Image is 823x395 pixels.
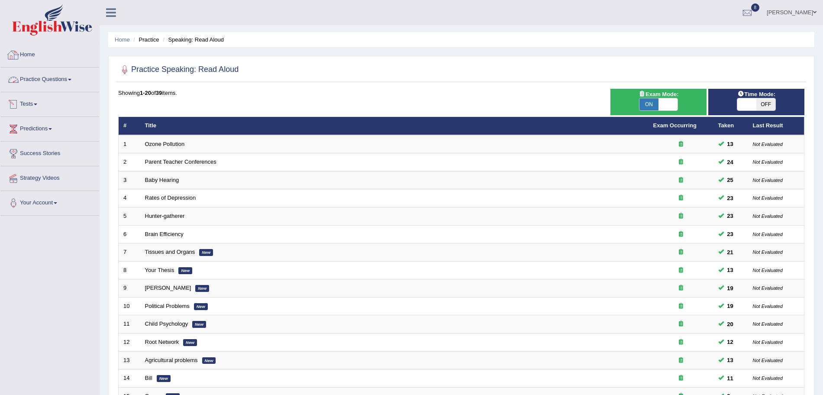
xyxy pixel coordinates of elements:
[753,358,783,363] small: Not Evaluated
[140,90,151,96] b: 1-20
[724,356,737,365] span: You can still take this question
[753,214,783,219] small: Not Evaluated
[753,376,783,381] small: Not Evaluated
[724,337,737,346] span: You can still take this question
[639,98,658,110] span: ON
[145,141,185,147] a: Ozone Pollution
[0,43,99,65] a: Home
[653,320,709,328] div: Exam occurring question
[653,122,697,129] a: Exam Occurring
[653,194,709,202] div: Exam occurring question
[753,249,783,255] small: Not Evaluated
[145,249,195,255] a: Tissues and Organs
[724,175,737,185] span: You can still take this question
[199,249,213,256] em: New
[753,232,783,237] small: Not Evaluated
[119,351,140,369] td: 13
[753,178,783,183] small: Not Evaluated
[119,225,140,243] td: 6
[145,285,191,291] a: [PERSON_NAME]
[756,98,775,110] span: OFF
[145,194,196,201] a: Rates of Depression
[119,333,140,351] td: 12
[156,90,162,96] b: 39
[145,303,190,309] a: Political Problems
[145,231,184,237] a: Brain Efficiency
[724,211,737,220] span: You can still take this question
[653,248,709,256] div: Exam occurring question
[724,265,737,275] span: You can still take this question
[724,194,737,203] span: You can still take this question
[119,315,140,333] td: 11
[119,279,140,298] td: 9
[748,117,804,135] th: Last Result
[610,89,707,115] div: Show exams occurring in exams
[145,357,198,363] a: Agricultural problems
[145,213,185,219] a: Hunter-gatherer
[131,36,159,44] li: Practice
[118,63,239,76] h2: Practice Speaking: Read Aloud
[140,117,649,135] th: Title
[724,158,737,167] span: You can still take this question
[653,338,709,346] div: Exam occurring question
[753,304,783,309] small: Not Evaluated
[0,68,99,89] a: Practice Questions
[653,158,709,166] div: Exam occurring question
[653,176,709,185] div: Exam occurring question
[119,117,140,135] th: #
[724,284,737,293] span: You can still take this question
[119,171,140,189] td: 3
[653,374,709,382] div: Exam occurring question
[753,285,783,291] small: Not Evaluated
[119,135,140,153] td: 1
[724,301,737,311] span: You can still take this question
[145,321,188,327] a: Child Psychology
[183,339,197,346] em: New
[653,140,709,149] div: Exam occurring question
[713,117,748,135] th: Taken
[0,166,99,188] a: Strategy Videos
[724,374,737,383] span: You can still take this question
[178,267,192,274] em: New
[145,339,179,345] a: Root Network
[653,284,709,292] div: Exam occurring question
[145,177,179,183] a: Baby Hearing
[653,356,709,365] div: Exam occurring question
[119,369,140,388] td: 14
[119,189,140,207] td: 4
[653,266,709,275] div: Exam occurring question
[161,36,224,44] li: Speaking: Read Aloud
[724,139,737,149] span: You can still take this question
[119,261,140,279] td: 8
[0,191,99,213] a: Your Account
[0,92,99,114] a: Tests
[751,3,760,12] span: 8
[145,159,216,165] a: Parent Teacher Conferences
[653,212,709,220] div: Exam occurring question
[724,320,737,329] span: You can still take this question
[734,90,779,99] span: Time Mode:
[119,297,140,315] td: 10
[724,230,737,239] span: You can still take this question
[195,285,209,292] em: New
[653,302,709,311] div: Exam occurring question
[753,159,783,165] small: Not Evaluated
[145,375,152,381] a: Bill
[753,340,783,345] small: Not Evaluated
[115,36,130,43] a: Home
[118,89,804,97] div: Showing of items.
[0,117,99,139] a: Predictions
[724,248,737,257] span: You can still take this question
[145,267,174,273] a: Your Thesis
[635,90,682,99] span: Exam Mode:
[119,153,140,172] td: 2
[753,268,783,273] small: Not Evaluated
[653,230,709,239] div: Exam occurring question
[192,321,206,328] em: New
[753,321,783,327] small: Not Evaluated
[202,357,216,364] em: New
[119,207,140,226] td: 5
[194,303,208,310] em: New
[157,375,171,382] em: New
[753,195,783,201] small: Not Evaluated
